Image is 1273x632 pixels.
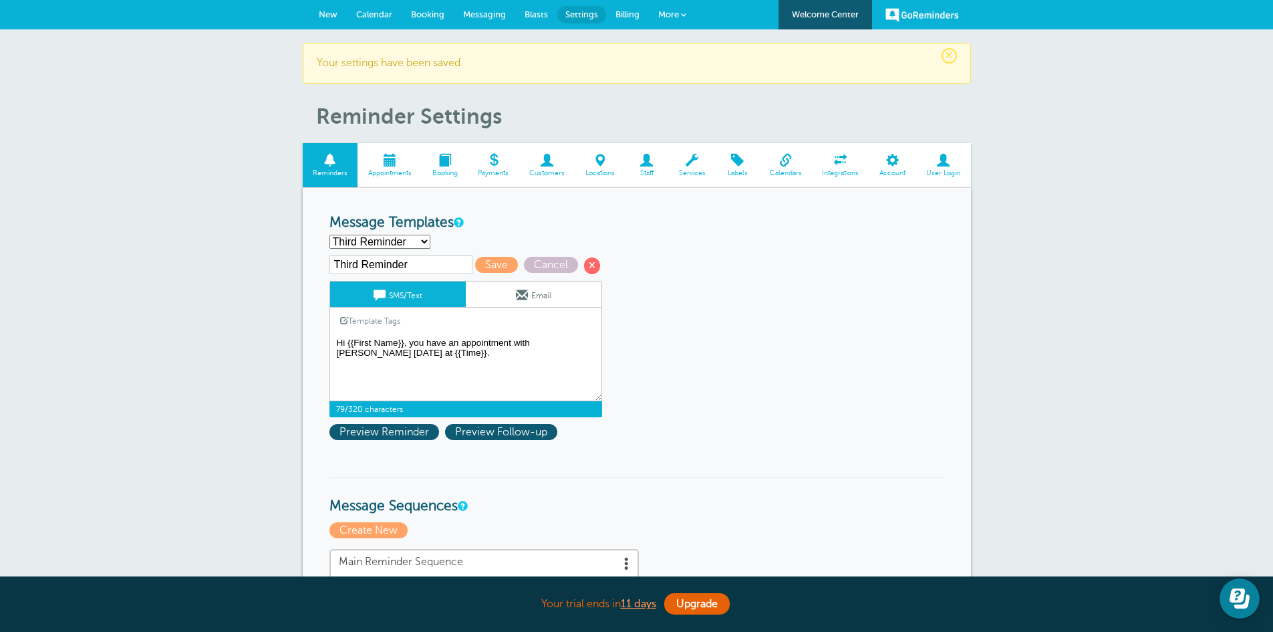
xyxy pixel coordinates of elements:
[329,401,602,417] span: 79/320 characters
[524,259,584,271] a: Cancel
[329,426,445,438] a: Preview Reminder
[329,424,439,440] span: Preview Reminder
[458,502,466,510] a: Message Sequences allow you to setup multiple reminder schedules that can use different Message T...
[675,169,709,177] span: Services
[463,9,506,19] span: Messaging
[942,48,957,64] span: ×
[329,524,411,536] a: Create New
[329,334,602,401] textarea: Hi {{First Name}}, your appointment with T&T Staff Management has been scheduled for {{Time}} on ...
[876,169,909,177] span: Account
[582,169,619,177] span: Locations
[348,575,629,600] li: Send the template after creating an appointment.
[428,169,461,177] span: Booking
[716,143,759,188] a: Labels
[766,169,805,177] span: Calendars
[475,257,518,273] span: Save
[557,6,606,23] a: Settings
[615,9,640,19] span: Billing
[422,143,468,188] a: Booking
[1220,578,1260,619] iframe: Resource center
[411,9,444,19] span: Booking
[445,426,561,438] a: Preview Follow-up
[575,143,625,188] a: Locations
[519,143,575,188] a: Customers
[916,143,971,188] a: User Login
[329,215,944,231] h3: Message Templates
[319,9,337,19] span: New
[923,169,964,177] span: User Login
[303,590,971,619] div: Your trial ends in .
[445,424,557,440] span: Preview Follow-up
[329,477,944,515] h3: Message Sequences
[339,556,629,568] span: Main Reminder Sequence
[454,218,462,227] a: This is the wording for your reminder and follow-up messages. You can create multiple templates i...
[869,143,916,188] a: Account
[383,575,446,585] span: "First Reminder"
[364,169,415,177] span: Appointments
[658,9,679,19] span: More
[759,143,812,188] a: Calendars
[722,169,752,177] span: Labels
[524,257,578,273] span: Cancel
[525,9,548,19] span: Blasts
[474,169,513,177] span: Payments
[480,575,529,585] span: immediately
[621,598,656,610] a: 11 days
[526,169,569,177] span: Customers
[330,308,410,334] a: Template Tags
[330,282,466,307] a: SMS/Text
[631,169,662,177] span: Staff
[475,259,524,271] a: Save
[664,593,730,615] a: Upgrade
[819,169,863,177] span: Integrations
[468,143,519,188] a: Payments
[309,169,351,177] span: Reminders
[329,255,472,274] input: Template Name
[668,143,716,188] a: Services
[565,9,598,19] span: Settings
[317,57,957,70] p: Your settings have been saved.
[358,143,422,188] a: Appointments
[316,104,971,129] h1: Reminder Settings
[625,143,668,188] a: Staff
[812,143,869,188] a: Integrations
[329,522,408,538] span: Create New
[356,9,392,19] span: Calendar
[466,282,601,307] a: Email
